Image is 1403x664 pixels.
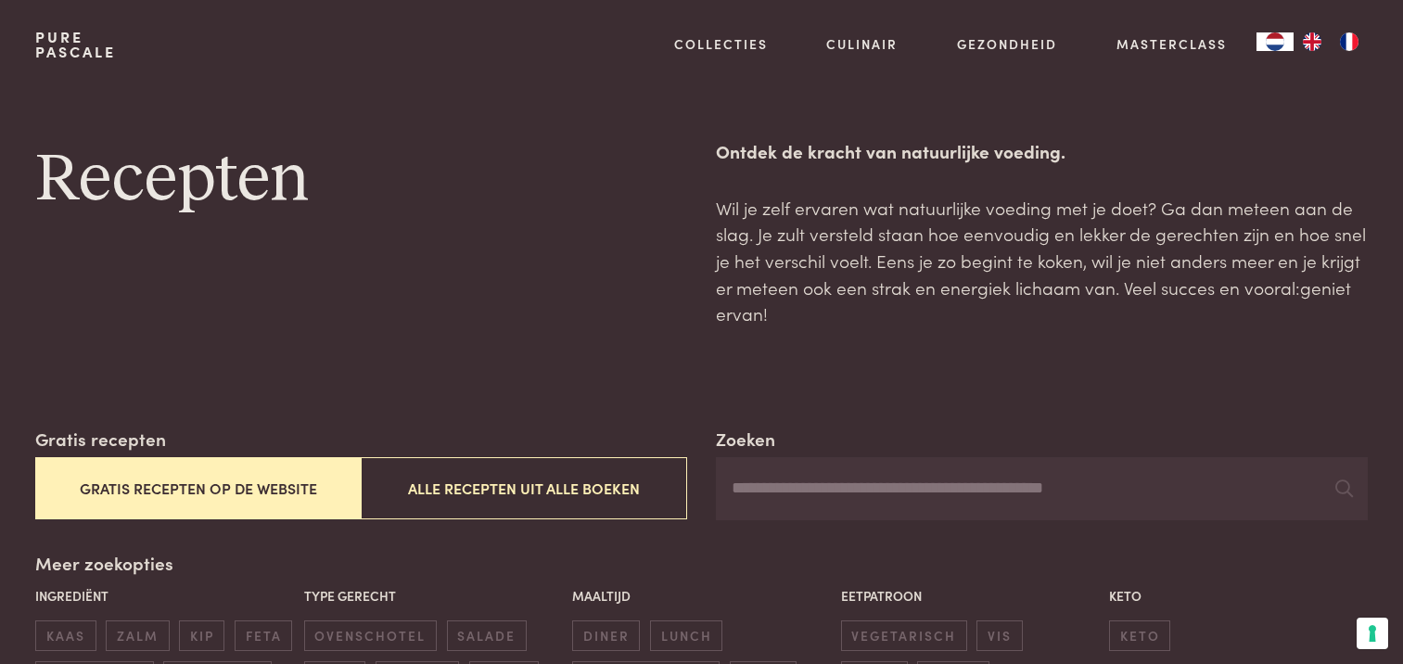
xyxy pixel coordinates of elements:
a: Masterclass [1116,34,1227,54]
span: feta [235,620,292,651]
label: Gratis recepten [35,426,166,453]
p: Keto [1109,586,1368,606]
span: lunch [650,620,722,651]
a: Culinair [826,34,898,54]
div: Language [1256,32,1294,51]
span: kaas [35,620,96,651]
span: zalm [106,620,169,651]
p: Ingrediënt [35,586,294,606]
strong: Ontdek de kracht van natuurlijke voeding. [716,138,1065,163]
span: vegetarisch [841,620,967,651]
a: FR [1331,32,1368,51]
p: Type gerecht [304,586,563,606]
h1: Recepten [35,138,686,222]
span: ovenschotel [304,620,437,651]
span: salade [447,620,527,651]
a: EN [1294,32,1331,51]
button: Alle recepten uit alle boeken [361,457,686,519]
span: kip [179,620,224,651]
a: NL [1256,32,1294,51]
a: Gezondheid [957,34,1057,54]
span: keto [1109,620,1170,651]
p: Maaltijd [572,586,831,606]
button: Uw voorkeuren voor toestemming voor trackingtechnologieën [1357,618,1388,649]
p: Eetpatroon [841,586,1100,606]
span: diner [572,620,640,651]
span: vis [976,620,1022,651]
a: Collecties [674,34,768,54]
aside: Language selected: Nederlands [1256,32,1368,51]
button: Gratis recepten op de website [35,457,361,519]
p: Wil je zelf ervaren wat natuurlijke voeding met je doet? Ga dan meteen aan de slag. Je zult verst... [716,195,1367,327]
ul: Language list [1294,32,1368,51]
a: PurePascale [35,30,116,59]
label: Zoeken [716,426,775,453]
